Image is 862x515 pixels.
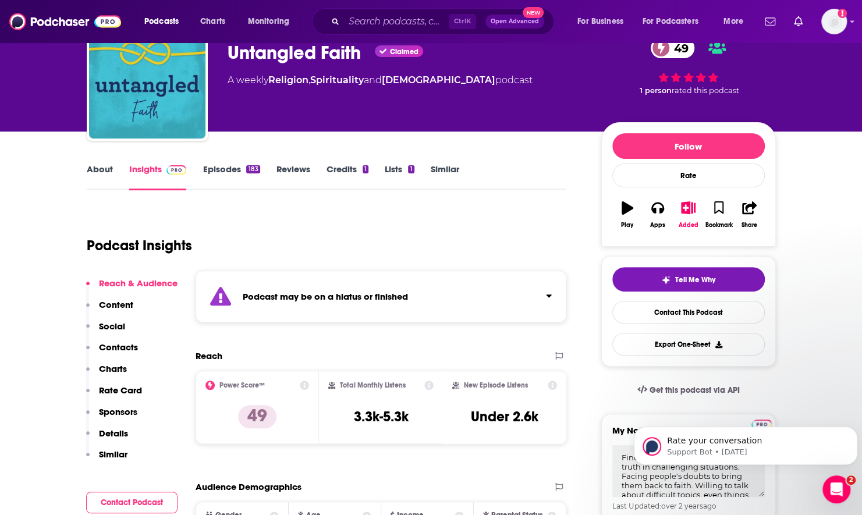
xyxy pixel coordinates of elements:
img: User Profile [821,9,847,34]
button: Added [673,194,703,236]
button: Show profile menu [821,9,847,34]
button: Open AdvancedNew [485,15,544,29]
span: Ctrl K [449,14,476,29]
a: Show notifications dropdown [760,12,780,31]
div: 1 [408,165,414,173]
a: Charts [193,12,232,31]
p: 49 [238,405,276,428]
button: Contacts [86,342,138,363]
h3: Under 2.6k [471,408,538,425]
span: over 2 years [661,502,703,510]
button: Sponsors [86,406,137,428]
section: Click to expand status details [196,271,567,322]
a: Spirituality [310,74,364,86]
span: More [723,13,743,30]
h2: New Episode Listens [464,381,528,389]
p: Content [99,299,133,310]
div: 1 [363,165,368,173]
a: Credits1 [327,164,368,190]
button: Reach & Audience [86,278,178,299]
span: rated this podcast [672,86,739,95]
svg: Add a profile image [838,9,847,18]
span: Tell Me Why [675,275,715,285]
span: New [523,7,544,18]
label: My Notes [612,425,765,445]
span: Monitoring [248,13,289,30]
h2: Reach [196,350,222,361]
h2: Total Monthly Listens [340,381,406,389]
h3: 3.3k-5.3k [353,408,408,425]
a: Religion [268,74,308,86]
a: [DEMOGRAPHIC_DATA] [382,74,495,86]
button: Follow [612,133,765,159]
span: Open Advanced [491,19,539,24]
a: Lists1 [385,164,414,190]
div: Rate [612,164,765,187]
img: Podchaser - Follow, Share and Rate Podcasts [9,10,121,33]
p: Details [99,428,128,439]
button: open menu [569,12,638,31]
button: Details [86,428,128,449]
button: Content [86,299,133,321]
button: Apps [643,194,673,236]
span: Get this podcast via API [649,385,739,395]
img: tell me why sparkle [661,275,671,285]
input: Search podcasts, credits, & more... [344,12,449,31]
div: 49 1 personrated this podcast [601,30,776,102]
button: open menu [635,12,715,31]
a: About [87,164,113,190]
a: InsightsPodchaser Pro [129,164,187,190]
button: Similar [86,449,127,470]
p: Reach & Audience [99,278,178,289]
div: Search podcasts, credits, & more... [323,8,565,35]
textarea: Finding [DEMOGRAPHIC_DATA] truth in challenging situations. Facing people's doubts to bring them ... [612,445,765,497]
span: For Podcasters [643,13,698,30]
span: Podcasts [144,13,179,30]
img: Podchaser Pro [166,165,187,175]
h2: Audience Demographics [196,481,301,492]
button: Charts [86,363,127,385]
img: Untangled Faith [89,22,205,138]
span: 2 [846,475,856,485]
iframe: Intercom notifications message [629,402,862,484]
span: 49 [662,38,694,58]
button: Play [612,194,643,236]
button: open menu [715,12,758,31]
a: Contact This Podcast [612,301,765,324]
p: Social [99,321,125,332]
p: Charts [99,363,127,374]
span: Claimed [390,49,418,55]
div: Apps [650,222,665,229]
strong: Podcast may be on a hiatus or finished [243,291,408,302]
a: 49 [651,38,694,58]
span: , [308,74,310,86]
button: Rate Card [86,385,142,406]
button: Share [734,194,764,236]
p: Similar [99,449,127,460]
span: Last Updated: ago [612,502,716,510]
a: Episodes183 [203,164,260,190]
div: 183 [246,165,260,173]
button: Contact Podcast [86,492,178,513]
p: Rate Card [99,385,142,396]
p: Sponsors [99,406,137,417]
button: Social [86,321,125,342]
span: Charts [200,13,225,30]
div: Share [742,222,757,229]
h2: Power Score™ [219,381,265,389]
div: A weekly podcast [228,73,533,87]
button: open menu [136,12,194,31]
button: Export One-Sheet [612,333,765,356]
button: Bookmark [704,194,734,236]
a: Show notifications dropdown [789,12,807,31]
a: Get this podcast via API [628,376,749,404]
iframe: Intercom live chat [822,475,850,503]
button: open menu [240,12,304,31]
span: Logged in as nwierenga [821,9,847,34]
